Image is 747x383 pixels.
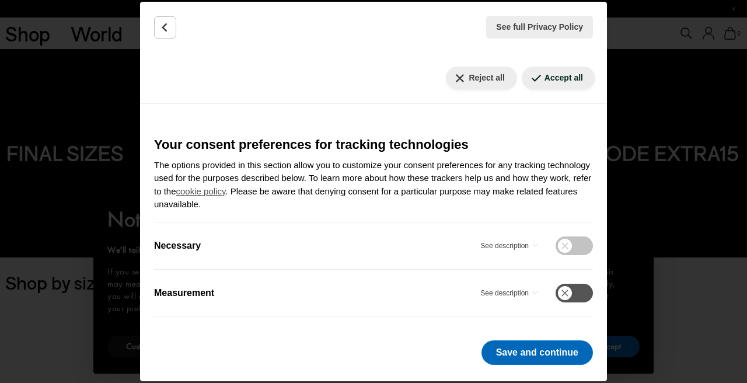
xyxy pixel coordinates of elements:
[154,135,593,154] h3: Your consent preferences for tracking technologies
[486,16,593,39] button: See full Privacy Policy
[480,284,542,302] button: Measurement - See description
[154,286,214,300] label: Measurement
[496,21,583,33] span: See full Privacy Policy
[522,67,595,89] button: Accept all
[176,186,226,196] a: cookie policy - link opens in a new tab
[154,239,201,253] label: Necessary
[446,67,516,89] button: Reject all
[481,340,593,365] button: Save and continue
[154,159,593,211] p: The options provided in this section allow you to customize your consent preferences for any trac...
[480,236,542,255] button: Necessary - See description
[154,16,176,39] button: Back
